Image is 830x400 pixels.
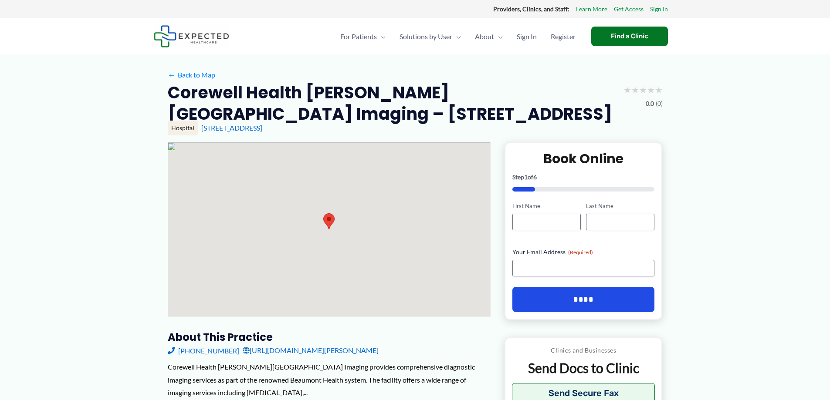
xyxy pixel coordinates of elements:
[631,82,639,98] span: ★
[468,21,510,52] a: AboutMenu Toggle
[154,25,229,47] img: Expected Healthcare Logo - side, dark font, small
[494,21,503,52] span: Menu Toggle
[475,21,494,52] span: About
[377,21,386,52] span: Menu Toggle
[646,98,654,109] span: 0.0
[551,21,576,52] span: Register
[168,121,198,135] div: Hospital
[586,202,654,210] label: Last Name
[512,174,655,180] p: Step of
[576,3,607,15] a: Learn More
[400,21,452,52] span: Solutions by User
[168,360,491,399] div: Corewell Health [PERSON_NAME][GEOGRAPHIC_DATA] Imaging provides comprehensive diagnostic imaging ...
[243,344,379,357] a: [URL][DOMAIN_NAME][PERSON_NAME]
[656,98,663,109] span: (0)
[168,68,215,81] a: ←Back to Map
[512,150,655,167] h2: Book Online
[623,82,631,98] span: ★
[333,21,583,52] nav: Primary Site Navigation
[168,344,239,357] a: [PHONE_NUMBER]
[168,330,491,344] h3: About this practice
[512,345,655,356] p: Clinics and Businesses
[517,21,537,52] span: Sign In
[393,21,468,52] a: Solutions by UserMenu Toggle
[493,5,569,13] strong: Providers, Clinics, and Staff:
[333,21,393,52] a: For PatientsMenu Toggle
[201,124,262,132] a: [STREET_ADDRESS]
[512,248,655,256] label: Your Email Address
[650,3,668,15] a: Sign In
[591,27,668,46] a: Find a Clinic
[544,21,583,52] a: Register
[512,360,655,376] p: Send Docs to Clinic
[639,82,647,98] span: ★
[524,173,528,181] span: 1
[512,202,581,210] label: First Name
[647,82,655,98] span: ★
[452,21,461,52] span: Menu Toggle
[533,173,537,181] span: 6
[168,71,176,79] span: ←
[568,249,593,255] span: (Required)
[168,82,617,125] h2: Corewell Health [PERSON_NAME][GEOGRAPHIC_DATA] Imaging – [STREET_ADDRESS]
[655,82,663,98] span: ★
[614,3,644,15] a: Get Access
[510,21,544,52] a: Sign In
[340,21,377,52] span: For Patients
